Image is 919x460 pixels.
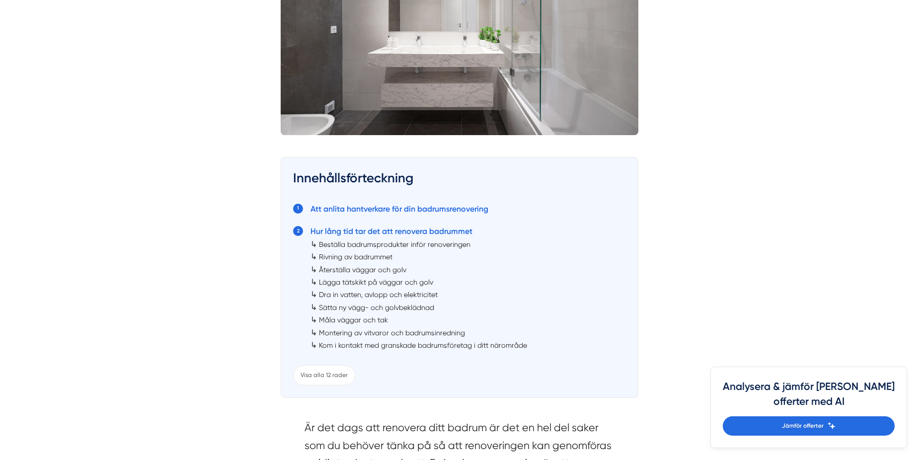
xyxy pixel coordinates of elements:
[310,290,317,299] span: ↳
[319,278,433,286] a: Lägga tätskikt på väggar och golv
[319,341,527,349] a: Kom i kontakt med granskade badrumsföretag i ditt närområde
[293,365,355,385] div: Visa alla 12 rader
[723,416,895,436] a: Jämför offerter
[310,239,317,249] span: ↳
[723,379,895,416] h4: Analysera & jämför [PERSON_NAME] offerter med AI
[310,252,317,261] span: ↳
[310,265,317,274] span: ↳
[310,340,317,350] span: ↳
[319,329,465,337] a: Montering av vitvaror och badrumsinredning
[319,291,438,299] a: Dra in vatten, avlopp och elektricitet
[293,169,626,192] h3: Innehållsförteckning
[319,266,406,274] a: Återställa väggar och golv
[319,240,470,248] a: Beställa badrumsprodukter inför renoveringen
[319,316,388,324] a: Måla väggar och tak
[319,304,434,311] a: Sätta ny vägg- och golvbeklädnad
[310,303,317,312] span: ↳
[310,227,472,236] a: Hur lång tid tar det att renovera badrummet
[310,315,317,324] span: ↳
[319,253,392,261] a: Rivning av badrummet
[310,277,317,287] span: ↳
[782,421,824,431] span: Jämför offerter
[310,328,317,337] span: ↳
[310,204,488,214] a: Att anlita hantverkare för din badrumsrenovering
